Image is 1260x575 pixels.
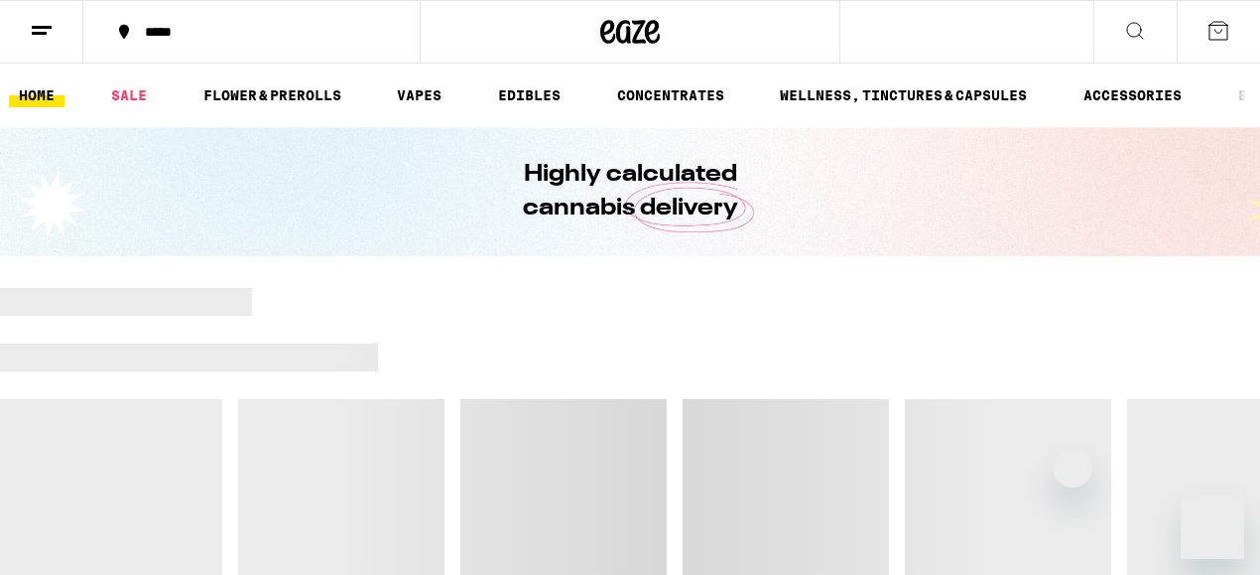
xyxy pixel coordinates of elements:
[101,83,157,107] a: SALE
[9,83,64,107] a: HOME
[607,83,734,107] a: CONCENTRATES
[1181,496,1244,559] iframe: Button to launch messaging window
[466,158,794,225] h1: Highly calculated cannabis delivery
[193,83,351,107] a: FLOWER & PREROLLS
[387,83,451,107] a: VAPES
[770,83,1037,107] a: WELLNESS, TINCTURES & CAPSULES
[1053,448,1092,488] iframe: Close message
[1073,83,1192,107] a: ACCESSORIES
[488,83,570,107] a: EDIBLES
